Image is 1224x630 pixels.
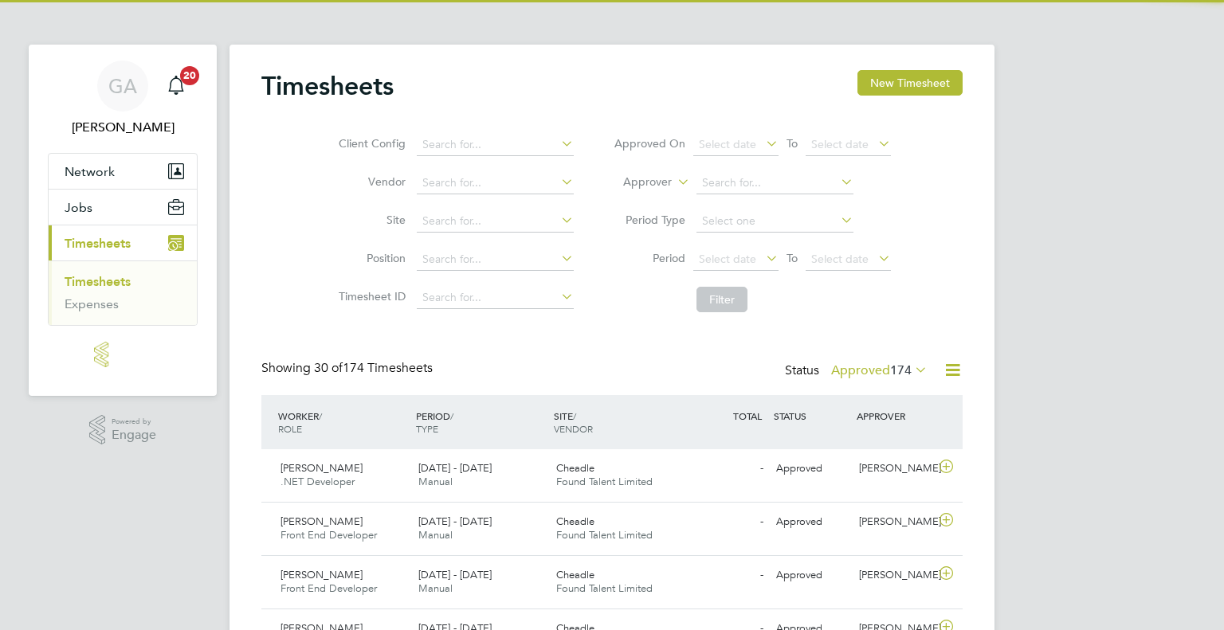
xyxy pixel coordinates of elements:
[418,461,492,475] span: [DATE] - [DATE]
[853,456,936,482] div: [PERSON_NAME]
[334,251,406,265] label: Position
[770,401,853,430] div: STATUS
[556,528,653,542] span: Found Talent Limited
[261,360,436,377] div: Showing
[314,360,343,376] span: 30 of
[418,581,453,595] span: Manual
[65,274,131,289] a: Timesheets
[89,415,157,445] a: Powered byEngage
[782,248,802,268] span: To
[280,475,355,488] span: .NET Developer
[274,401,412,443] div: WORKER
[857,70,963,96] button: New Timesheet
[785,360,931,382] div: Status
[614,136,685,151] label: Approved On
[554,422,593,435] span: VENDOR
[687,456,770,482] div: -
[112,428,156,442] span: Engage
[699,137,756,151] span: Select date
[65,164,115,179] span: Network
[65,296,119,311] a: Expenses
[614,213,685,227] label: Period Type
[418,515,492,528] span: [DATE] - [DATE]
[853,509,936,535] div: [PERSON_NAME]
[696,210,853,233] input: Select one
[853,562,936,589] div: [PERSON_NAME]
[160,61,192,112] a: 20
[699,252,756,266] span: Select date
[687,562,770,589] div: -
[450,409,453,422] span: /
[280,515,363,528] span: [PERSON_NAME]
[418,528,453,542] span: Manual
[556,515,594,528] span: Cheadle
[600,174,672,190] label: Approver
[48,342,198,367] a: Go to home page
[65,200,92,215] span: Jobs
[334,213,406,227] label: Site
[782,133,802,154] span: To
[280,581,377,595] span: Front End Developer
[556,581,653,595] span: Found Talent Limited
[853,401,936,430] div: APPROVER
[278,422,302,435] span: ROLE
[49,260,197,325] div: Timesheets
[94,342,151,367] img: engage-logo-retina.png
[280,528,377,542] span: Front End Developer
[261,70,394,102] h2: Timesheets
[687,509,770,535] div: -
[696,287,747,312] button: Filter
[696,172,853,194] input: Search for...
[49,225,197,260] button: Timesheets
[417,172,574,194] input: Search for...
[412,401,550,443] div: PERIOD
[112,415,156,428] span: Powered by
[319,409,322,422] span: /
[614,251,685,265] label: Period
[556,568,594,581] span: Cheadle
[65,236,131,251] span: Timesheets
[550,401,688,443] div: SITE
[334,136,406,151] label: Client Config
[48,61,198,137] a: GA[PERSON_NAME]
[556,475,653,488] span: Found Talent Limited
[733,409,762,422] span: TOTAL
[108,76,137,96] span: GA
[418,568,492,581] span: [DATE] - [DATE]
[416,422,438,435] span: TYPE
[29,45,217,396] nav: Main navigation
[811,252,869,266] span: Select date
[49,190,197,225] button: Jobs
[280,568,363,581] span: [PERSON_NAME]
[556,461,594,475] span: Cheadle
[770,562,853,589] div: Approved
[770,509,853,535] div: Approved
[48,118,198,137] span: Gary Allen
[418,475,453,488] span: Manual
[890,362,912,378] span: 174
[334,289,406,303] label: Timesheet ID
[417,134,574,156] input: Search for...
[417,210,574,233] input: Search for...
[573,409,576,422] span: /
[417,287,574,309] input: Search for...
[280,461,363,475] span: [PERSON_NAME]
[770,456,853,482] div: Approved
[314,360,433,376] span: 174 Timesheets
[180,66,199,85] span: 20
[417,248,574,271] input: Search for...
[831,362,928,378] label: Approved
[811,137,869,151] span: Select date
[334,174,406,189] label: Vendor
[49,154,197,189] button: Network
